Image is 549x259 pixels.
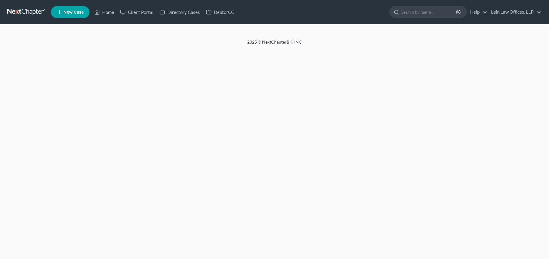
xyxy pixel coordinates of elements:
a: DebtorCC [203,7,237,18]
span: New Case [63,10,84,15]
a: Help [467,7,487,18]
a: Home [91,7,117,18]
a: Client Portal [117,7,157,18]
a: Directory Cases [157,7,203,18]
a: Lein Law Offices, LLP [488,7,541,18]
input: Search by name... [401,6,457,18]
div: 2025 © NextChapterBK, INC [102,39,447,50]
